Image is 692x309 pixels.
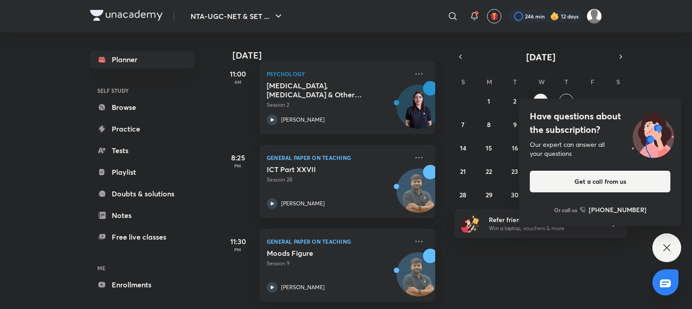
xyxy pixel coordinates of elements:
[456,187,470,202] button: September 28, 2025
[90,10,163,21] img: Company Logo
[220,247,256,252] p: PM
[487,120,491,129] abbr: September 8, 2025
[624,109,681,158] img: ttu_illustration_new.svg
[482,164,496,178] button: September 22, 2025
[185,7,289,25] button: NTA-UGC-NET & SET ...
[513,120,517,129] abbr: September 9, 2025
[489,224,600,232] p: Win a laptop, vouchers & more
[482,94,496,108] button: September 1, 2025
[565,77,568,86] abbr: Thursday
[508,94,522,108] button: September 2, 2025
[526,51,555,63] span: [DATE]
[90,98,195,116] a: Browse
[267,165,379,174] h5: ICT Part XXVII
[461,120,464,129] abbr: September 7, 2025
[538,77,545,86] abbr: Wednesday
[90,260,195,276] h6: ME
[508,117,522,132] button: September 9, 2025
[489,215,600,224] h6: Refer friends
[460,191,466,199] abbr: September 28, 2025
[486,144,492,152] abbr: September 15, 2025
[232,50,444,61] h4: [DATE]
[591,77,594,86] abbr: Friday
[461,77,465,86] abbr: Sunday
[267,101,408,109] p: Session 2
[90,10,163,23] a: Company Logo
[530,109,670,136] h4: Have questions about the subscription?
[220,68,256,79] h5: 11:00
[539,97,542,105] abbr: September 3, 2025
[490,12,498,20] img: avatar
[90,163,195,181] a: Playlist
[513,77,517,86] abbr: Tuesday
[456,117,470,132] button: September 7, 2025
[512,144,518,152] abbr: September 16, 2025
[90,50,195,68] a: Planner
[616,97,620,105] abbr: September 6, 2025
[589,205,646,214] h6: [PHONE_NUMBER]
[90,185,195,203] a: Doubts & solutions
[220,79,256,85] p: AM
[486,167,492,176] abbr: September 22, 2025
[587,9,602,24] img: Atia khan
[486,191,492,199] abbr: September 29, 2025
[267,249,379,258] h5: Moods Figure
[508,187,522,202] button: September 30, 2025
[220,236,256,247] h5: 11:30
[580,205,646,214] a: [PHONE_NUMBER]
[90,276,195,294] a: Enrollments
[90,206,195,224] a: Notes
[281,200,325,208] p: [PERSON_NAME]
[591,97,594,105] abbr: September 5, 2025
[456,141,470,155] button: September 14, 2025
[460,167,466,176] abbr: September 21, 2025
[267,68,408,79] p: Psychology
[487,97,490,105] abbr: September 1, 2025
[611,94,625,108] button: September 6, 2025
[487,9,501,23] button: avatar
[90,141,195,159] a: Tests
[456,164,470,178] button: September 21, 2025
[461,214,479,232] img: referral
[482,187,496,202] button: September 29, 2025
[281,283,325,291] p: [PERSON_NAME]
[267,259,408,268] p: Session 9
[220,152,256,163] h5: 8:25
[267,176,408,184] p: Session 28
[585,94,600,108] button: September 5, 2025
[267,152,408,163] p: General Paper on Teaching
[508,164,522,178] button: September 23, 2025
[550,12,559,21] img: streak
[565,97,568,105] abbr: September 4, 2025
[467,50,615,63] button: [DATE]
[397,90,440,133] img: Avatar
[281,116,325,124] p: [PERSON_NAME]
[90,120,195,138] a: Practice
[397,257,440,300] img: Avatar
[554,206,577,214] p: Or call us
[90,228,195,246] a: Free live classes
[220,163,256,168] p: PM
[90,83,195,98] h6: SELF STUDY
[530,140,670,158] div: Our expert can answer all your questions
[616,77,620,86] abbr: Saturday
[460,144,466,152] abbr: September 14, 2025
[508,141,522,155] button: September 16, 2025
[397,173,440,217] img: Avatar
[511,167,518,176] abbr: September 23, 2025
[511,191,519,199] abbr: September 30, 2025
[487,77,492,86] abbr: Monday
[267,236,408,247] p: General Paper on Teaching
[530,171,670,192] button: Get a call from us
[482,117,496,132] button: September 8, 2025
[267,81,379,99] h5: Fetal Alcohol Syndrome, Cerebral Palsy & Other Important Developmental Problems
[533,94,548,108] button: September 3, 2025
[482,141,496,155] button: September 15, 2025
[513,97,516,105] abbr: September 2, 2025
[559,94,574,108] button: September 4, 2025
